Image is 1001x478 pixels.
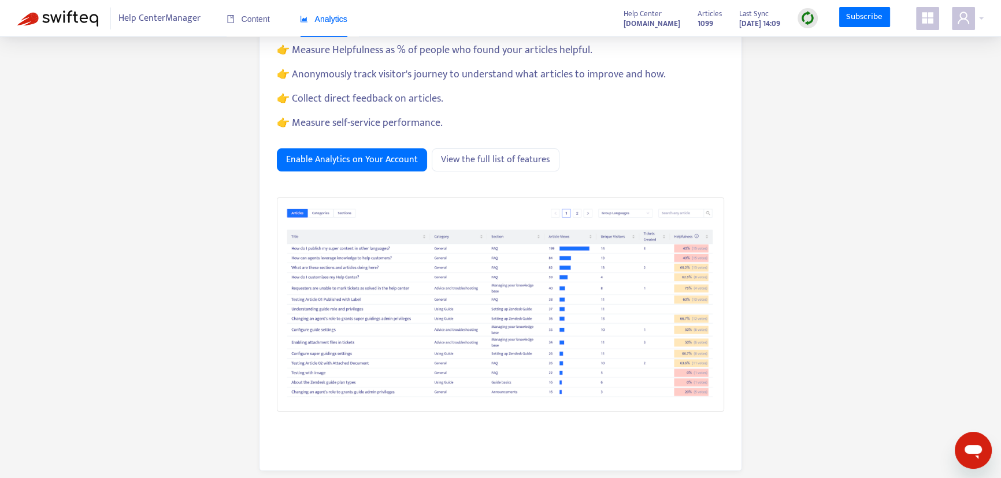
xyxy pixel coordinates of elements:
[277,115,724,131] p: 👉 Measure self-service performance.
[286,152,418,167] span: Enable Analytics on Your Account
[698,17,713,30] strong: 1099
[956,11,970,25] span: user
[624,8,662,20] span: Help Center
[432,148,559,171] a: View the full list of features
[698,8,722,20] span: Articles
[441,152,550,167] span: View the full list of features
[277,148,427,171] button: Enable Analytics on Your Account
[300,15,308,23] span: area-chart
[800,11,815,25] img: sync.dc5367851b00ba804db3.png
[277,67,724,83] p: 👉 Anonymously track visitor's journey to understand what articles to improve and how.
[17,10,98,27] img: Swifteq
[839,7,890,28] a: Subscribe
[277,91,724,107] p: 👉 Collect direct feedback on articles.
[227,15,235,23] span: book
[624,17,680,30] a: [DOMAIN_NAME]
[118,8,201,29] span: Help Center Manager
[921,11,935,25] span: appstore
[955,432,992,469] iframe: Button to launch messaging window
[739,8,769,20] span: Last Sync
[277,43,724,58] p: 👉 Measure Helpfulness as % of people who found your articles helpful.
[300,14,347,24] span: Analytics
[227,14,270,24] span: Content
[739,17,780,30] strong: [DATE] 14:09
[277,197,724,412] img: analytics_articles.png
